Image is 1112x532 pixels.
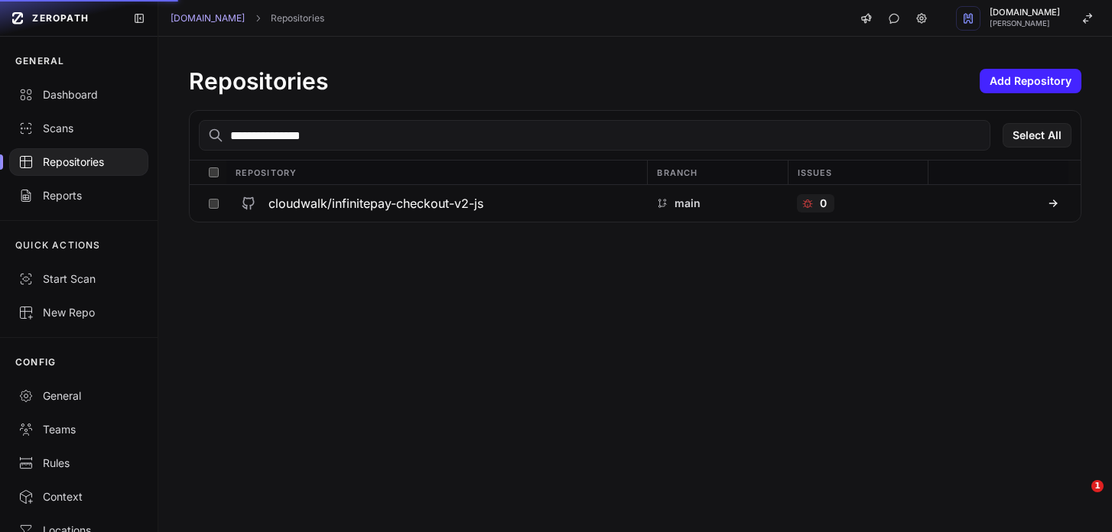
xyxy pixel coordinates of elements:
[252,13,263,24] svg: chevron right,
[647,161,788,184] div: Branch
[271,12,324,24] a: Repositories
[15,55,64,67] p: GENERAL
[980,69,1081,93] button: Add Repository
[268,194,483,212] h3: cloudwalk/infinitepay-checkout-v2-js
[18,87,139,102] div: Dashboard
[18,188,139,203] div: Reports
[820,196,827,211] p: 0
[18,121,139,136] div: Scans
[675,196,701,211] p: main
[226,161,648,184] div: Repository
[171,12,245,24] a: [DOMAIN_NAME]
[15,239,101,251] p: QUICK ACTIONS
[1003,123,1071,148] button: Select All
[32,12,89,24] span: ZEROPATH
[171,12,324,24] nav: breadcrumb
[226,185,647,222] button: cloudwalk/infinitepay-checkout-v2-js
[18,489,139,504] div: Context
[189,67,328,95] h1: Repositories
[990,8,1060,17] span: [DOMAIN_NAME]
[1060,480,1097,517] iframe: Intercom live chat
[18,305,139,320] div: New Repo
[15,356,56,368] p: CONFIG
[788,161,928,184] div: Issues
[18,422,139,437] div: Teams
[190,185,1081,222] div: cloudwalk/infinitepay-checkout-v2-js main 0
[18,154,139,170] div: Repositories
[6,6,121,31] a: ZEROPATH
[18,456,139,471] div: Rules
[990,20,1060,28] span: [PERSON_NAME]
[18,271,139,287] div: Start Scan
[18,388,139,404] div: General
[1091,480,1104,492] span: 1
